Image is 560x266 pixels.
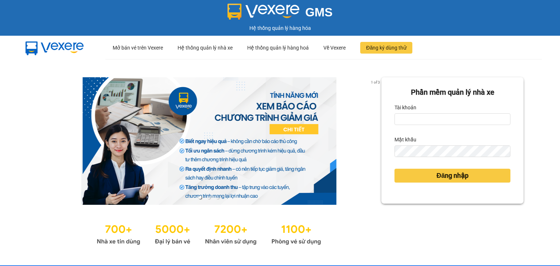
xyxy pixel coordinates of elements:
div: Hệ thống quản lý nhà xe [178,36,233,59]
img: mbUUG5Q.png [18,36,91,60]
label: Tài khoản [394,102,416,113]
div: Hệ thống quản lý hàng hóa [2,24,558,32]
input: Tài khoản [394,113,510,125]
button: previous slide / item [36,77,47,205]
span: GMS [305,5,332,19]
img: Statistics.png [97,219,321,247]
div: Về Vexere [323,36,346,59]
li: slide item 3 [216,196,219,199]
button: next slide / item [371,77,381,205]
div: Mở bán vé trên Vexere [113,36,163,59]
a: GMS [227,11,333,17]
li: slide item 1 [199,196,202,199]
div: Hệ thống quản lý hàng hoá [247,36,309,59]
button: Đăng ký dùng thử [360,42,412,54]
span: Đăng ký dùng thử [366,44,407,52]
p: 1 of 3 [369,77,381,87]
li: slide item 2 [207,196,210,199]
button: Đăng nhập [394,169,510,183]
img: logo 2 [227,4,300,20]
input: Mật khẩu [394,145,510,157]
label: Mật khẩu [394,134,416,145]
span: Đăng nhập [436,171,468,181]
div: Phần mềm quản lý nhà xe [394,87,510,98]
